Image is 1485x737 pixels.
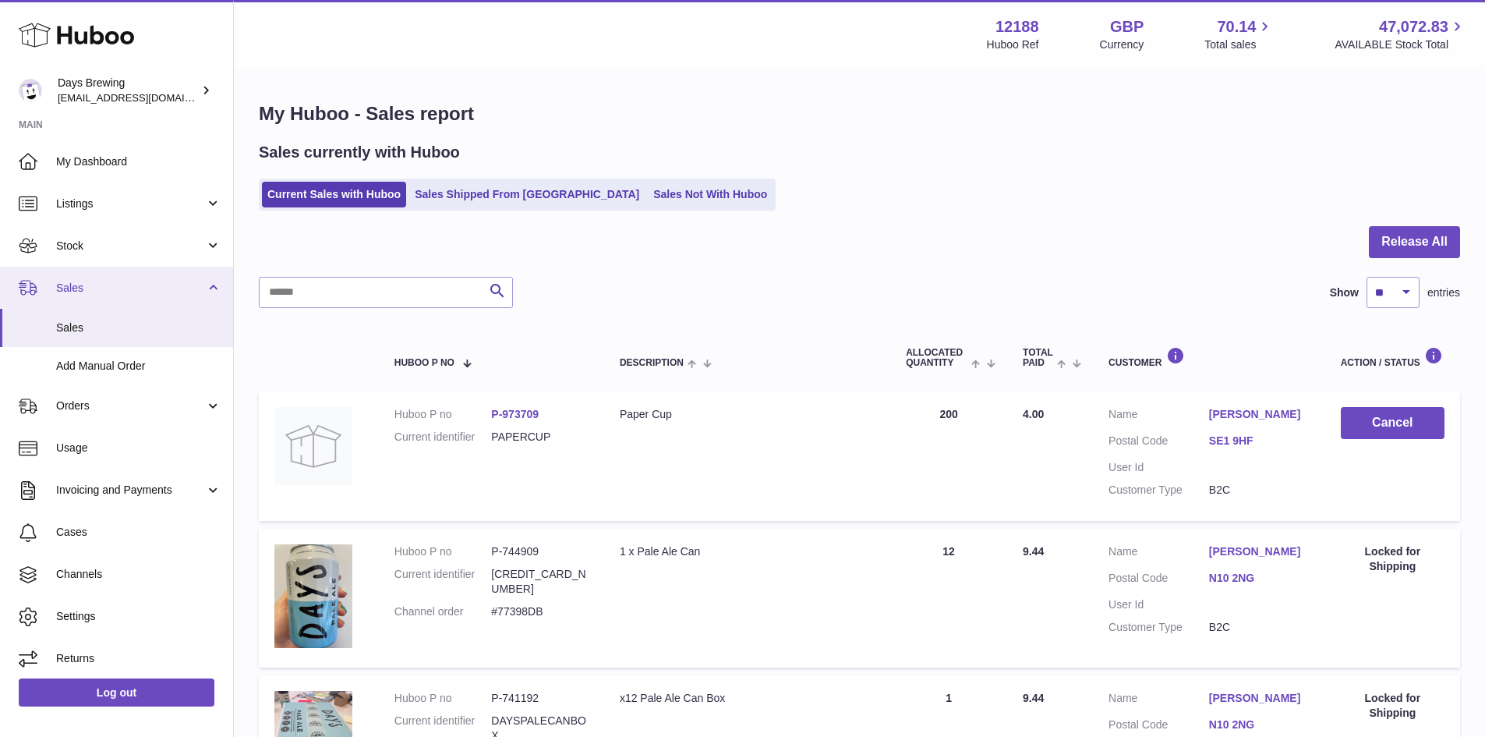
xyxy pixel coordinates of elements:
[1108,434,1209,452] dt: Postal Code
[1209,571,1310,586] a: N10 2NG
[1108,347,1310,368] div: Customer
[394,407,492,422] dt: Huboo P no
[491,604,589,619] dd: #77398DB
[491,691,589,706] dd: P-741192
[648,182,773,207] a: Sales Not With Huboo
[394,544,492,559] dt: Huboo P no
[274,544,352,648] img: 121881680514664.jpg
[409,182,645,207] a: Sales Shipped From [GEOGRAPHIC_DATA]
[56,441,221,455] span: Usage
[56,321,221,335] span: Sales
[1023,408,1044,420] span: 4.00
[1108,544,1209,563] dt: Name
[19,79,42,102] img: internalAdmin-12188@internal.huboo.com
[1108,691,1209,710] dt: Name
[56,609,221,624] span: Settings
[1023,545,1044,558] span: 9.44
[1108,483,1209,498] dt: Customer Type
[56,197,205,211] span: Listings
[491,544,589,559] dd: P-744909
[1108,620,1209,635] dt: Customer Type
[1335,37,1466,52] span: AVAILABLE Stock Total
[58,91,229,104] span: [EMAIL_ADDRESS][DOMAIN_NAME]
[1341,691,1444,721] div: Locked for Shipping
[491,408,539,420] a: P-973709
[58,76,198,105] div: Days Brewing
[1427,285,1460,300] span: entries
[394,430,492,445] dt: Current identifier
[987,37,1039,52] div: Huboo Ref
[394,358,454,368] span: Huboo P no
[1341,544,1444,574] div: Locked for Shipping
[56,281,205,296] span: Sales
[56,154,221,169] span: My Dashboard
[1330,285,1359,300] label: Show
[56,483,205,498] span: Invoicing and Payments
[491,430,589,445] dd: PAPERCUP
[1217,16,1256,37] span: 70.14
[620,544,875,559] div: 1 x Pale Ale Can
[1108,571,1209,590] dt: Postal Code
[56,399,205,413] span: Orders
[491,567,589,597] dd: [CREDIT_CARD_NUMBER]
[1209,718,1310,732] a: N10 2NG
[274,407,352,485] img: no-photo.jpg
[1204,37,1274,52] span: Total sales
[620,407,875,422] div: Paper Cup
[1209,544,1310,559] a: [PERSON_NAME]
[1209,434,1310,448] a: SE1 9HF
[259,142,460,163] h2: Sales currently with Huboo
[995,16,1039,37] strong: 12188
[56,651,221,666] span: Returns
[1209,483,1310,498] dd: B2C
[259,101,1460,126] h1: My Huboo - Sales report
[1335,16,1466,52] a: 47,072.83 AVAILABLE Stock Total
[1110,16,1144,37] strong: GBP
[1108,718,1209,736] dt: Postal Code
[56,567,221,582] span: Channels
[1204,16,1274,52] a: 70.14 Total sales
[1100,37,1144,52] div: Currency
[56,359,221,374] span: Add Manual Order
[906,348,967,368] span: ALLOCATED Quantity
[1108,460,1209,475] dt: User Id
[1341,347,1444,368] div: Action / Status
[620,691,875,706] div: x12 Pale Ale Can Box
[890,392,1007,521] td: 200
[1379,16,1448,37] span: 47,072.83
[394,604,492,619] dt: Channel order
[1209,620,1310,635] dd: B2C
[19,679,214,707] a: Log out
[394,567,492,597] dt: Current identifier
[1108,407,1209,426] dt: Name
[1108,597,1209,612] dt: User Id
[1209,407,1310,422] a: [PERSON_NAME]
[56,239,205,253] span: Stock
[1023,348,1053,368] span: Total paid
[1341,407,1444,439] button: Cancel
[890,529,1007,668] td: 12
[394,691,492,706] dt: Huboo P no
[56,525,221,540] span: Cases
[620,358,684,368] span: Description
[262,182,406,207] a: Current Sales with Huboo
[1369,226,1460,258] button: Release All
[1209,691,1310,706] a: [PERSON_NAME]
[1023,692,1044,704] span: 9.44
